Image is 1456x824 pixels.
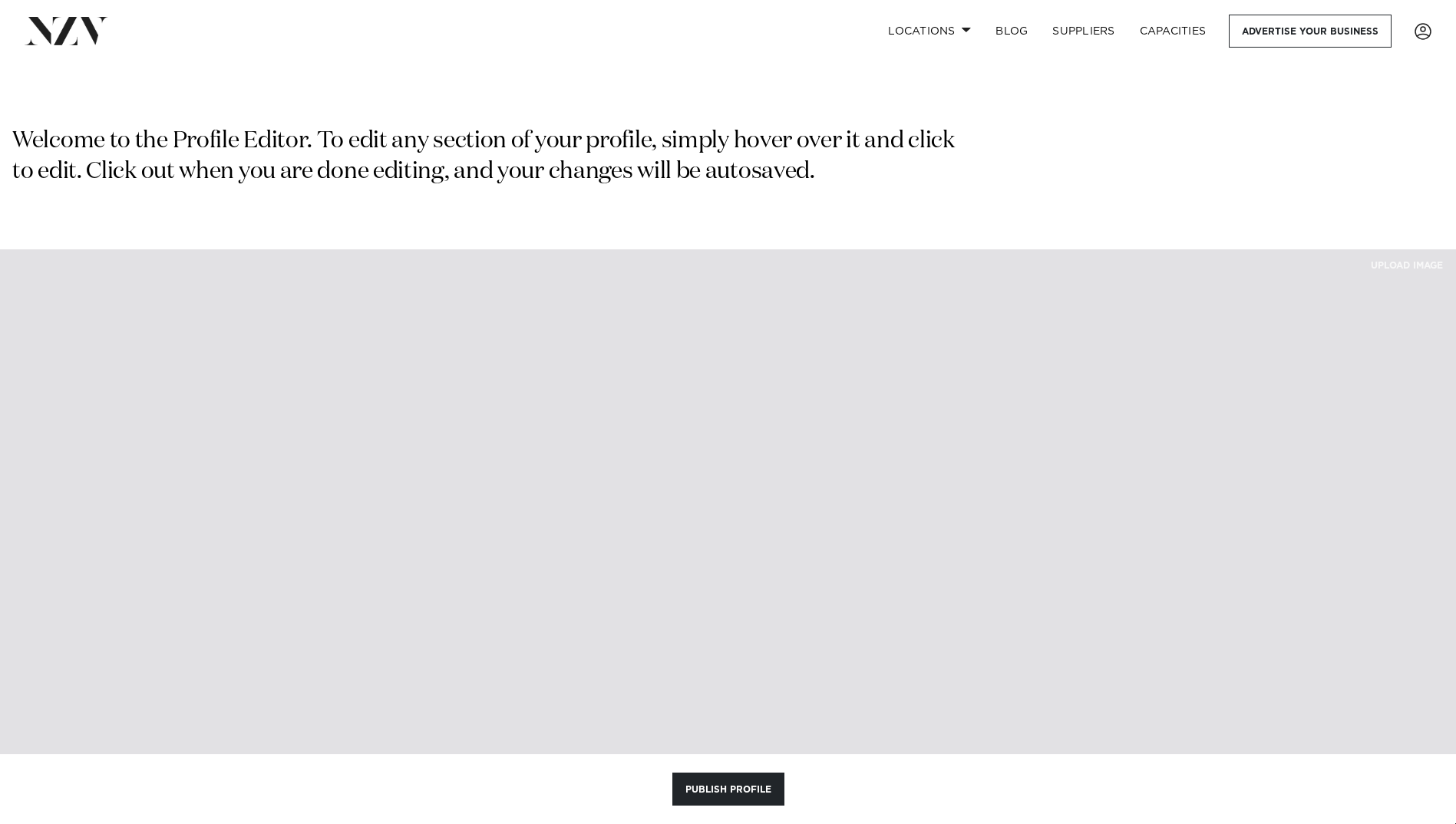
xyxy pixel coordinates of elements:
a: Capacities [1127,15,1219,48]
button: UPLOAD IMAGE [1358,249,1456,282]
button: Publish Profile [672,773,784,806]
a: SUPPLIERS [1040,15,1127,48]
img: nzv-logo.png [25,17,108,44]
a: Advertise your business [1229,15,1392,48]
p: Welcome to the Profile Editor. To edit any section of your profile, simply hover over it and clic... [12,127,961,188]
a: BLOG [983,15,1040,48]
a: Locations [876,15,983,48]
